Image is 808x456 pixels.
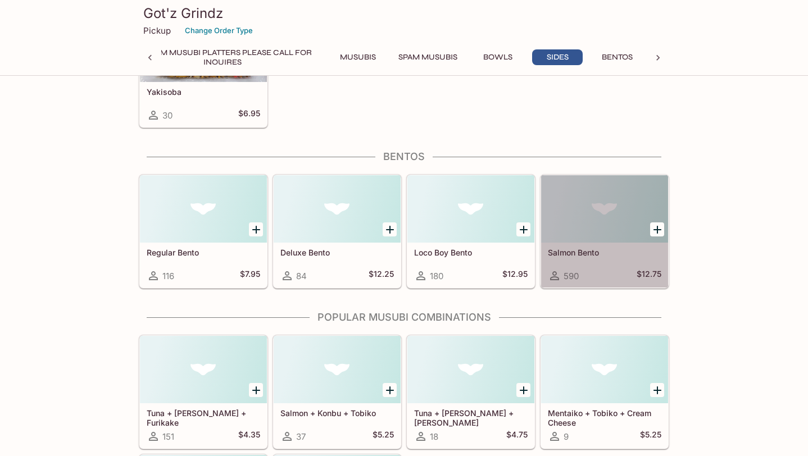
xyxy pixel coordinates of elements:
h5: $4.75 [506,430,528,443]
h5: $12.75 [637,269,661,282]
h5: $12.25 [369,269,394,282]
a: Salmon Bento590$12.75 [541,175,669,288]
span: 18 [430,431,438,442]
span: 37 [296,431,306,442]
p: Pickup [143,25,171,36]
div: Salmon + Konbu + Tobiko [274,336,401,403]
div: Yakisoba [140,15,267,82]
button: Change Order Type [180,22,258,39]
h5: Loco Boy Bento [414,248,528,257]
button: Custom Musubi Platters PLEASE CALL FOR INQUIRES [121,49,324,65]
h5: Regular Bento [147,248,260,257]
div: Tuna + Kimchee + Takuan [407,336,534,403]
button: Add Loco Boy Bento [516,222,530,236]
h5: $12.95 [502,269,528,282]
h5: Salmon Bento [548,248,661,257]
h5: Deluxe Bento [280,248,394,257]
button: Spam Musubis [392,49,464,65]
button: Bowls [473,49,523,65]
button: Add Salmon + Konbu + Tobiko [383,383,397,397]
a: Tuna + [PERSON_NAME] + [PERSON_NAME]18$4.75 [407,335,535,449]
a: Tuna + [PERSON_NAME] + Furikake151$4.35 [139,335,267,449]
div: Deluxe Bento [274,175,401,243]
span: 151 [162,431,174,442]
h3: Got'z Grindz [143,4,665,22]
h5: Salmon + Konbu + Tobiko [280,408,394,418]
h4: Popular Musubi Combinations [139,311,669,323]
a: Loco Boy Bento180$12.95 [407,175,535,288]
div: Salmon Bento [541,175,668,243]
button: Sides [532,49,583,65]
a: Mentaiko + Tobiko + Cream Cheese9$5.25 [541,335,669,449]
span: 116 [162,271,174,281]
h5: Tuna + [PERSON_NAME] + Furikake [147,408,260,427]
span: 30 [162,110,173,121]
div: Regular Bento [140,175,267,243]
h5: $5.25 [373,430,394,443]
span: 180 [430,271,443,281]
button: Add Deluxe Bento [383,222,397,236]
h5: $7.95 [240,269,260,282]
button: Add Tuna + Takuan + Furikake [249,383,263,397]
a: Regular Bento116$7.95 [139,175,267,288]
span: 590 [564,271,579,281]
button: Bentos [592,49,642,65]
a: Salmon + Konbu + Tobiko37$5.25 [273,335,401,449]
h5: Mentaiko + Tobiko + Cream Cheese [548,408,661,427]
h5: $6.95 [238,108,260,122]
a: Deluxe Bento84$12.25 [273,175,401,288]
div: Loco Boy Bento [407,175,534,243]
h5: $4.35 [238,430,260,443]
button: Musubis [333,49,383,65]
button: Add Mentaiko + Tobiko + Cream Cheese [650,383,664,397]
button: Add Tuna + Kimchee + Takuan [516,383,530,397]
div: Tuna + Takuan + Furikake [140,336,267,403]
button: Add Regular Bento [249,222,263,236]
h5: Tuna + [PERSON_NAME] + [PERSON_NAME] [414,408,528,427]
h5: $5.25 [640,430,661,443]
span: 9 [564,431,569,442]
div: Mentaiko + Tobiko + Cream Cheese [541,336,668,403]
span: 84 [296,271,307,281]
h4: Bentos [139,151,669,163]
h5: Yakisoba [147,87,260,97]
button: Add Salmon Bento [650,222,664,236]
